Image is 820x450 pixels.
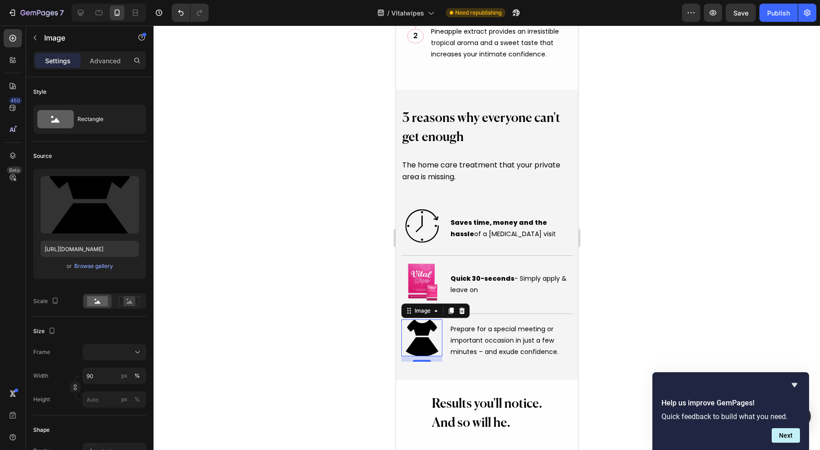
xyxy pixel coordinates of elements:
button: Hide survey [789,379,800,390]
button: px [132,394,143,405]
h2: Help us improve GemPages! [661,398,800,409]
span: or [67,261,72,272]
input: px% [82,391,146,408]
input: px% [82,368,146,384]
label: Width [33,372,48,380]
p: Settings [45,56,71,66]
div: Publish [767,8,790,18]
div: Source [33,152,52,160]
p: Quick feedback to build what you need. [661,412,800,421]
div: Undo/Redo [172,4,209,22]
span: / [387,8,389,18]
button: Next question [772,428,800,443]
div: Beta [7,167,22,174]
div: Scale [33,295,61,308]
p: 7 [60,7,64,18]
div: Style [33,88,46,96]
div: Help us improve GemPages! [661,379,800,443]
span: Need republishing [455,9,502,17]
div: Browse gallery [74,262,113,270]
div: px [121,372,128,380]
button: Save [726,4,756,22]
img: preview-image [41,176,139,233]
iframe: Design area [396,25,578,450]
button: Publish [759,4,798,22]
p: Advanced [90,56,121,66]
div: Rectangle [77,109,133,130]
button: % [119,394,130,405]
div: Size [33,325,57,338]
label: Height [33,395,50,404]
span: Vitalwipes [391,8,424,18]
button: Browse gallery [74,262,113,271]
div: % [134,395,140,404]
button: % [119,370,130,381]
button: px [132,370,143,381]
input: https://example.com/image.jpg [41,241,139,257]
button: 7 [4,4,68,22]
div: % [134,372,140,380]
div: Shape [33,426,50,434]
span: Save [733,9,748,17]
label: Frame [33,348,50,356]
div: px [121,395,128,404]
div: 450 [9,97,22,104]
p: Image [44,32,122,43]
